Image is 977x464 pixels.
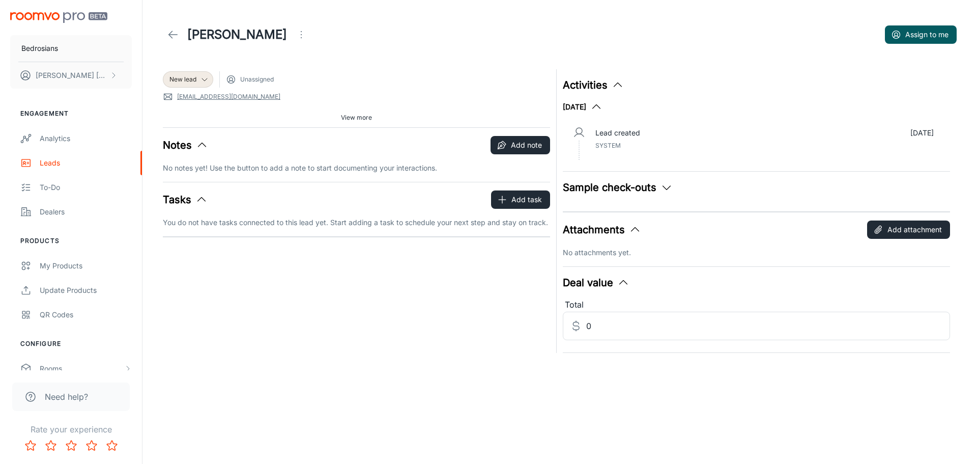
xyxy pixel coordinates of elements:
button: Bedrosians [10,35,132,62]
span: View more [341,113,372,122]
div: Rooms [40,363,124,374]
p: No notes yet! Use the button to add a note to start documenting your interactions. [163,162,550,174]
p: [PERSON_NAME] [PERSON_NAME] [36,70,107,81]
h1: [PERSON_NAME] [187,25,287,44]
input: Estimated deal value [586,312,950,340]
button: Open menu [291,24,311,45]
p: No attachments yet. [563,247,950,258]
button: Add note [491,136,550,154]
button: Add task [491,190,550,209]
div: QR Codes [40,309,132,320]
button: Notes [163,138,208,153]
p: You do not have tasks connected to this lead yet. Start adding a task to schedule your next step ... [163,217,550,228]
span: Need help? [45,391,88,403]
div: Update Products [40,285,132,296]
p: Bedrosians [21,43,58,54]
button: Activities [563,77,624,93]
img: Roomvo PRO Beta [10,12,107,23]
button: Tasks [163,192,208,207]
div: To-do [40,182,132,193]
div: Leads [40,157,132,169]
span: Unassigned [240,75,274,84]
button: View more [337,110,376,125]
div: Total [563,298,950,312]
button: [PERSON_NAME] [PERSON_NAME] [10,62,132,89]
div: My Products [40,260,132,271]
p: [DATE] [910,127,934,139]
button: Attachments [563,222,641,237]
a: [EMAIL_ADDRESS][DOMAIN_NAME] [177,92,280,101]
button: Deal value [563,275,629,290]
button: [DATE] [563,101,602,113]
button: Assign to me [885,25,957,44]
span: System [595,142,621,149]
button: Add attachment [867,221,950,239]
div: New lead [163,71,213,88]
button: Sample check-outs [563,180,673,195]
div: Analytics [40,133,132,144]
p: Lead created [595,127,640,139]
div: Dealers [40,206,132,217]
span: New lead [169,75,196,84]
